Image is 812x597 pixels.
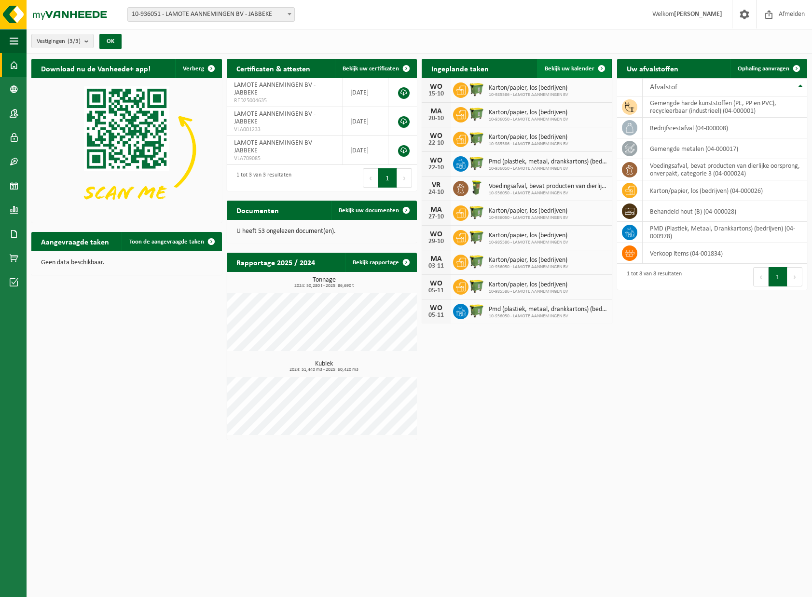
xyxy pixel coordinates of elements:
span: Ophaling aanvragen [738,66,789,72]
span: 10-985586 - LAMOTE AANNEMINGEN BV [489,240,568,245]
span: Pmd (plastiek, metaal, drankkartons) (bedrijven) [489,306,607,313]
span: Bekijk uw documenten [339,207,399,214]
span: Karton/papier, los (bedrijven) [489,257,568,264]
td: bedrijfsrestafval (04-000008) [643,118,808,138]
img: WB-1100-HPE-GN-50 [468,155,485,171]
img: WB-1100-HPE-GN-50 [468,130,485,147]
h2: Documenten [227,201,289,219]
span: Bekijk uw certificaten [343,66,399,72]
a: Bekijk uw documenten [331,201,416,220]
span: Karton/papier, los (bedrijven) [489,281,568,289]
span: Voedingsafval, bevat producten van dierlijke oorsprong, onverpakt, categorie 3 [489,183,607,190]
div: 22-10 [427,140,446,147]
h2: Certificaten & attesten [227,59,320,78]
div: 1 tot 8 van 8 resultaten [622,266,682,287]
span: 10-936050 - LAMOTE AANNEMINGEN BV [489,264,568,270]
img: WB-0060-HPE-GN-50 [468,179,485,196]
p: Geen data beschikbaar. [41,259,212,266]
img: WB-1100-HPE-GN-50 [468,253,485,270]
td: karton/papier, los (bedrijven) (04-000026) [643,180,808,201]
div: WO [427,280,446,287]
button: 1 [378,168,397,188]
span: 10-985586 - LAMOTE AANNEMINGEN BV [489,289,568,295]
span: 10-985586 - LAMOTE AANNEMINGEN BV [489,92,568,98]
span: Toon de aangevraagde taken [129,239,204,245]
div: MA [427,206,446,214]
span: Karton/papier, los (bedrijven) [489,84,568,92]
button: Vestigingen(3/3) [31,34,94,48]
h2: Ingeplande taken [422,59,498,78]
a: Bekijk uw certificaten [335,59,416,78]
div: 27-10 [427,214,446,220]
img: WB-1100-HPE-GN-50 [468,81,485,97]
span: Bekijk uw kalender [545,66,594,72]
button: OK [99,34,122,49]
strong: [PERSON_NAME] [674,11,722,18]
td: [DATE] [343,107,388,136]
span: LAMOTE AANNEMINGEN BV - JABBEKE [234,81,316,96]
div: 20-10 [427,115,446,122]
span: LAMOTE AANNEMINGEN BV - JABBEKE [234,139,316,154]
span: 10-936050 - LAMOTE AANNEMINGEN BV [489,313,607,319]
td: voedingsafval, bevat producten van dierlijke oorsprong, onverpakt, categorie 3 (04-000024) [643,159,808,180]
span: Karton/papier, los (bedrijven) [489,232,568,240]
h2: Rapportage 2025 / 2024 [227,253,325,271]
div: 05-11 [427,312,446,319]
img: Download de VHEPlus App [31,78,222,221]
img: WB-1100-HPE-GN-50 [468,229,485,245]
button: Verberg [175,59,221,78]
span: 10-936050 - LAMOTE AANNEMINGEN BV [489,190,607,196]
a: Bekijk uw kalender [537,59,611,78]
span: 2024: 51,440 m3 - 2025: 60,420 m3 [232,367,417,372]
button: Next [787,267,802,286]
span: 10-936050 - LAMOTE AANNEMINGEN BV [489,215,568,221]
div: 1 tot 3 van 3 resultaten [232,167,291,189]
div: WO [427,132,446,140]
div: MA [427,255,446,263]
img: WB-1100-HPE-GN-50 [468,302,485,319]
button: Previous [753,267,769,286]
span: 10-936050 - LAMOTE AANNEMINGEN BV [489,166,607,172]
count: (3/3) [68,38,81,44]
button: Previous [363,168,378,188]
div: WO [427,231,446,238]
span: Karton/papier, los (bedrijven) [489,134,568,141]
h2: Aangevraagde taken [31,232,119,251]
div: 03-11 [427,263,446,270]
td: gemengde metalen (04-000017) [643,138,808,159]
span: RED25004635 [234,97,335,105]
a: Toon de aangevraagde taken [122,232,221,251]
a: Ophaling aanvragen [730,59,806,78]
span: 10-936051 - LAMOTE AANNEMINGEN BV - JABBEKE [127,7,295,22]
div: WO [427,83,446,91]
button: 1 [769,267,787,286]
span: 2024: 50,280 t - 2025: 86,690 t [232,284,417,288]
span: Vestigingen [37,34,81,49]
div: VR [427,181,446,189]
p: U heeft 53 ongelezen document(en). [236,228,408,235]
div: WO [427,157,446,164]
span: 10-985586 - LAMOTE AANNEMINGEN BV [489,141,568,147]
span: LAMOTE AANNEMINGEN BV - JABBEKE [234,110,316,125]
td: PMD (Plastiek, Metaal, Drankkartons) (bedrijven) (04-000978) [643,222,808,243]
td: [DATE] [343,78,388,107]
img: WB-1100-HPE-GN-50 [468,204,485,220]
div: 15-10 [427,91,446,97]
h3: Tonnage [232,277,417,288]
h2: Download nu de Vanheede+ app! [31,59,160,78]
span: VLA709085 [234,155,335,163]
td: gemengde harde kunststoffen (PE, PP en PVC), recycleerbaar (industrieel) (04-000001) [643,96,808,118]
span: Karton/papier, los (bedrijven) [489,207,568,215]
img: WB-1100-HPE-GN-50 [468,106,485,122]
img: WB-1100-HPE-GN-50 [468,278,485,294]
span: 10-936051 - LAMOTE AANNEMINGEN BV - JABBEKE [128,8,294,21]
span: 10-936050 - LAMOTE AANNEMINGEN BV [489,117,568,122]
button: Next [397,168,412,188]
div: WO [427,304,446,312]
div: 29-10 [427,238,446,245]
h2: Uw afvalstoffen [617,59,688,78]
span: Verberg [183,66,204,72]
td: [DATE] [343,136,388,165]
a: Bekijk rapportage [345,253,416,272]
span: Karton/papier, los (bedrijven) [489,109,568,117]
